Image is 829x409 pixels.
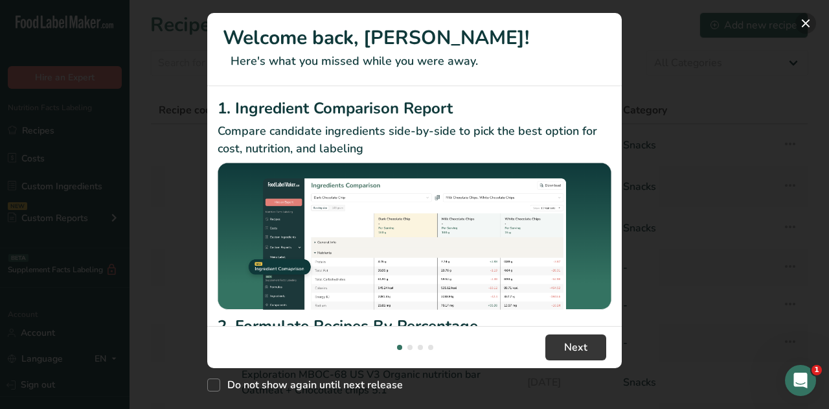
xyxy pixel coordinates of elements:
[785,365,816,396] iframe: Intercom live chat
[564,340,587,355] span: Next
[220,379,403,391] span: Do not show again until next release
[218,123,611,158] p: Compare candidate ingredients side-by-side to pick the best option for cost, nutrition, and labeling
[223,53,606,70] p: Here's what you missed while you were away.
[218,163,611,310] img: Ingredient Comparison Report
[218,314,611,338] h2: 2. Formulate Recipes By Percentage
[545,334,606,360] button: Next
[218,97,611,120] h2: 1. Ingredient Comparison Report
[812,365,822,375] span: 1
[223,23,606,53] h1: Welcome back, [PERSON_NAME]!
